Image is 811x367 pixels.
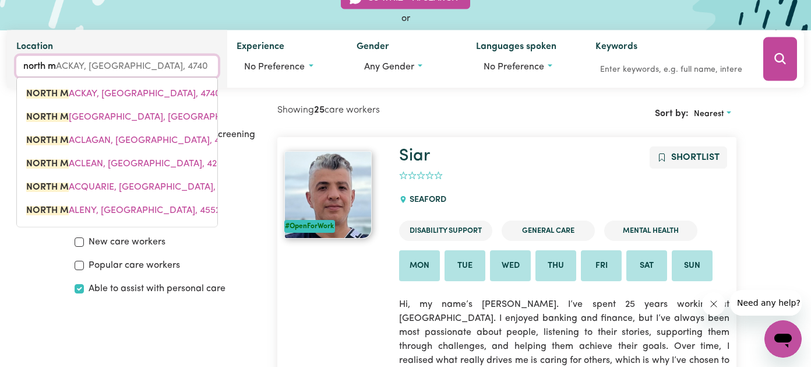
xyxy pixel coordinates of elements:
[650,146,727,169] button: Add to shortlist
[476,40,556,56] label: Languages spoken
[26,159,228,169] span: ACLEAN, [GEOGRAPHIC_DATA], 4280
[17,106,217,129] a: NORTH MACKSVILLE, New South Wales, 2447
[17,129,217,152] a: NORTH MACLAGAN, Queensland, 4352
[26,136,235,145] span: ACLAGAN, [GEOGRAPHIC_DATA], 4352
[357,40,389,56] label: Gender
[237,40,284,56] label: Experience
[763,37,797,81] button: Search
[671,153,720,162] span: Shortlist
[364,62,414,72] span: Any gender
[26,183,237,192] span: ACQUARIE, [GEOGRAPHIC_DATA], 2527
[284,151,385,239] a: Siar#OpenForWork
[702,292,725,316] iframe: Close message
[26,89,221,99] span: ACKAY, [GEOGRAPHIC_DATA], 4740
[399,148,430,165] a: Siar
[694,110,724,118] span: Nearest
[764,320,802,358] iframe: Button to launch messaging window
[16,40,53,56] label: Location
[16,77,218,228] div: menu-options
[595,40,637,56] label: Keywords
[399,221,492,241] li: Disability Support
[626,250,667,282] li: Available on Sat
[581,250,622,282] li: Available on Fri
[535,250,576,282] li: Available on Thu
[26,113,69,122] mark: NORTH M
[604,221,697,241] li: Mental Health
[357,56,457,78] button: Worker gender preference
[17,199,217,222] a: NORTH MALENY, Queensland, 4552
[399,184,453,216] div: SEAFORD
[7,12,804,26] div: or
[17,82,217,106] a: NORTH MACKAY, Queensland, 4740
[26,206,69,215] mark: NORTH M
[26,183,69,192] mark: NORTH M
[502,221,595,241] li: General Care
[484,62,544,72] span: No preference
[672,250,713,282] li: Available on Sun
[89,235,165,249] label: New care workers
[399,250,440,282] li: Available on Mon
[284,151,372,239] img: View Siar's profile
[26,113,287,122] span: [GEOGRAPHIC_DATA], [GEOGRAPHIC_DATA], 2447
[26,159,69,169] mark: NORTH M
[16,56,218,77] input: Enter a suburb
[26,89,69,99] mark: NORTH M
[26,206,220,215] span: ALENY, [GEOGRAPHIC_DATA], 4552
[445,250,485,282] li: Available on Tue
[730,290,802,316] iframe: Message from company
[689,105,736,123] button: Sort search results
[655,109,689,118] span: Sort by:
[314,106,325,115] b: 25
[476,56,577,78] button: Worker language preferences
[399,169,443,183] div: add rating by typing an integer from 0 to 5 or pressing arrow keys
[17,152,217,176] a: NORTH MACLEAN, Queensland, 4280
[277,105,507,116] h2: Showing care workers
[89,258,180,272] label: Popular care workers
[284,220,335,233] div: #OpenForWork
[244,62,305,72] span: No preference
[237,56,337,78] button: Worker experience options
[490,250,531,282] li: Available on Wed
[26,136,69,145] mark: NORTH M
[89,282,225,296] label: Able to assist with personal care
[595,61,747,79] input: Enter keywords, e.g. full name, interests
[17,176,217,199] a: NORTH MACQUARIE, New South Wales, 2527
